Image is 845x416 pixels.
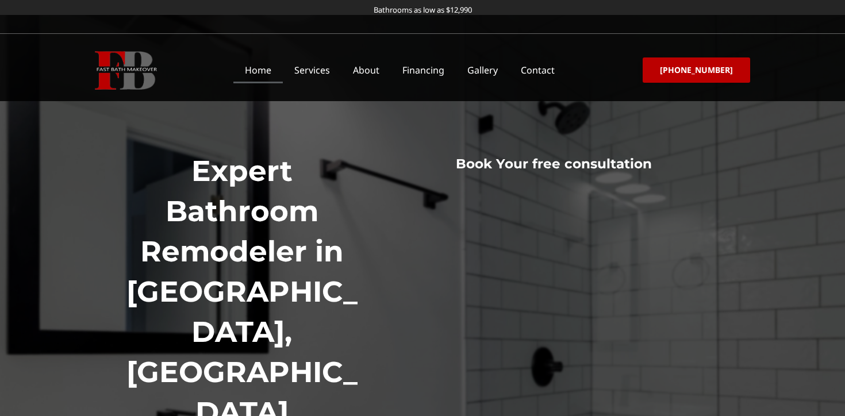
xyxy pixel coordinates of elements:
[95,51,157,90] img: Fast Bath Makeover icon
[643,57,750,83] a: [PHONE_NUMBER]
[233,57,283,83] a: Home
[391,57,456,83] a: Financing
[660,66,733,74] span: [PHONE_NUMBER]
[341,57,391,83] a: About
[381,156,727,173] h3: Book Your free consultation
[283,57,341,83] a: Services
[456,57,509,83] a: Gallery
[509,57,566,83] a: Contact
